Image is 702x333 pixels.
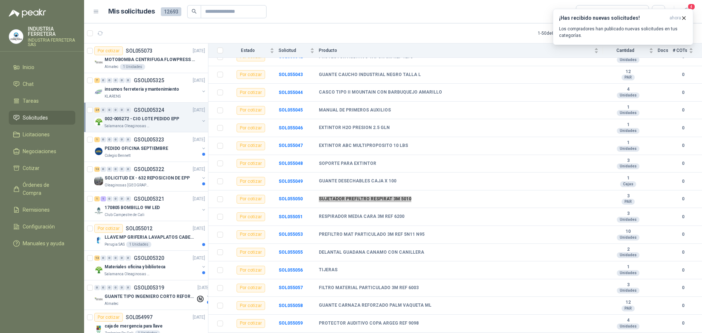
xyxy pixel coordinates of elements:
[553,9,693,45] button: ¡Has recibido nuevas solicitudes!ahora Los compradores han publicado nuevas solicitudes en tus ca...
[319,232,424,238] b: PREFILTRO MAT PARTICULADO 3M REF 5N11 N95
[101,167,106,172] div: 0
[125,196,131,201] div: 0
[319,143,408,149] b: EXTINTOR ABC MULTIPROPOSITO 10 LBS
[94,236,103,245] img: Company Logo
[279,214,303,219] a: SOL055051
[603,87,653,92] b: 4
[279,268,303,273] a: SOL055056
[101,285,106,290] div: 0
[673,196,693,203] b: 0
[125,137,131,142] div: 0
[119,167,125,172] div: 0
[279,321,303,326] b: SOL055059
[603,318,653,323] b: 4
[319,48,593,53] span: Producto
[617,270,639,276] div: Unidades
[319,90,442,95] b: CASCO TIPO II MOUNTAIN CON BARBUQUEJO AMARILLO
[673,249,693,256] b: 0
[673,107,693,114] b: 0
[279,143,303,148] a: SOL055047
[617,323,639,329] div: Unidades
[94,76,207,99] a: 7 0 0 0 0 0 GSOL005325[DATE] Company Logoinsumos ferreteria y mantenimientoKLARENS
[94,137,100,142] div: 1
[134,107,164,113] p: GSOL005324
[94,107,100,113] div: 24
[101,107,106,113] div: 0
[559,26,687,39] p: Los compradores han publicado nuevas solicitudes en tus categorías.
[94,135,207,159] a: 1 0 0 0 0 0 GSOL005323[DATE] Company LogoPEDIDO OFICINA SEPTIEMBREColegio Bennett
[101,137,106,142] div: 0
[9,178,75,200] a: Órdenes de Compra
[105,64,118,70] p: Almatec
[279,303,303,308] a: SOL055058
[134,137,164,142] p: GSOL005323
[94,256,100,261] div: 13
[673,302,693,309] b: 0
[279,196,303,201] b: SOL055050
[113,137,118,142] div: 0
[105,145,168,152] p: PEDIDO OFICINA SEPTIEMBRE
[107,78,112,83] div: 0
[23,147,56,155] span: Negociaciones
[23,80,34,88] span: Chat
[227,48,268,53] span: Estado
[107,107,112,113] div: 0
[125,167,131,172] div: 0
[23,223,55,231] span: Configuración
[603,247,653,253] b: 2
[617,288,639,294] div: Unidades
[279,250,303,255] a: SOL055055
[94,265,103,274] img: Company Logo
[673,284,693,291] b: 0
[28,38,75,47] p: INDUSTRIA FERRETERA SAS
[319,267,337,273] b: TIJERAS
[105,271,151,277] p: Salamanca Oleaginosas SAS
[237,195,265,204] div: Por cotizar
[28,26,75,37] p: INDUSTRIA FERRETERA
[94,58,103,67] img: Company Logo
[9,94,75,108] a: Tareas
[617,128,639,134] div: Unidades
[105,204,160,211] p: 170805 BOMBILLO 9W LED
[197,284,210,291] p: [DATE]
[119,107,125,113] div: 0
[105,212,144,218] p: Club Campestre de Cali
[134,196,164,201] p: GSOL005321
[237,266,265,275] div: Por cotizar
[94,283,211,307] a: 0 0 0 0 0 0 GSOL005319[DATE] Company LogoGUANTE TIPO INGENIERO CORTO REFORZADOAlmatec
[237,212,265,221] div: Por cotizar
[279,179,303,184] a: SOL055049
[617,92,639,98] div: Unidades
[9,144,75,158] a: Negociaciones
[126,315,152,320] p: SOL054997
[9,203,75,217] a: Remisiones
[94,206,103,215] img: Company Logo
[113,167,118,172] div: 0
[687,3,695,10] span: 4
[603,158,653,164] b: 3
[94,117,103,126] img: Company Logo
[119,196,125,201] div: 0
[101,78,106,83] div: 0
[105,123,151,129] p: Salamanca Oleaginosas SAS
[94,194,207,218] a: 1 1 0 0 0 0 GSOL005321[DATE] Company Logo170805 BOMBILLO 9W LEDClub Campestre de Cali
[237,319,265,328] div: Por cotizar
[9,161,75,175] a: Cotizar
[673,178,693,185] b: 0
[23,130,50,139] span: Licitaciones
[119,285,125,290] div: 0
[279,232,303,237] b: SOL055053
[94,165,207,188] a: 13 0 0 0 0 0 GSOL005322[DATE] Company LogoSOLICITUD EX - 632 REPOSICION DE EPPOleaginosas [GEOGRA...
[94,106,207,129] a: 24 0 0 0 0 0 GSOL005324[DATE] Company Logo002-005272 - CIO LOTE PEDIDO EPPSalamanca Oleaginosas SAS
[669,15,681,21] span: ahora
[107,256,112,261] div: 0
[193,314,205,321] p: [DATE]
[105,86,179,93] p: insumos ferreteria y mantenimiento
[23,114,48,122] span: Solicitudes
[94,285,100,290] div: 0
[237,88,265,97] div: Por cotizar
[279,90,303,95] a: SOL055044
[603,105,653,110] b: 1
[101,256,106,261] div: 0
